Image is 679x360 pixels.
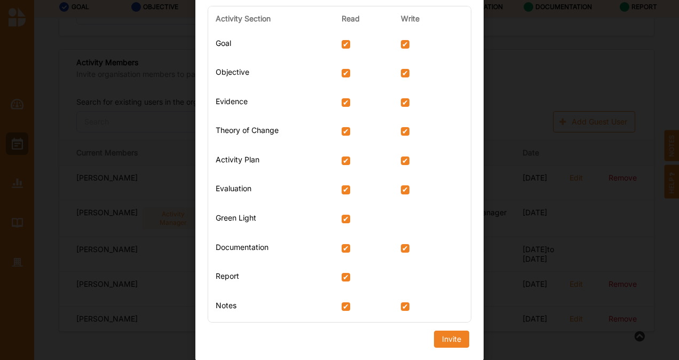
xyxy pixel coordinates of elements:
[442,334,461,344] div: Invite
[208,89,334,119] td: Evidence
[208,60,334,89] td: Objective
[208,235,334,264] td: Documentation
[208,6,334,31] th: Activity Section
[208,206,334,235] td: Green Light
[208,147,334,177] td: Activity Plan
[208,31,334,60] td: Goal
[434,331,469,348] button: Invite
[393,6,471,31] th: Write
[334,6,393,31] th: Read
[208,176,334,206] td: Evaluation
[208,118,334,147] td: Theory of Change
[208,264,334,293] td: Report
[208,293,334,323] td: Notes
